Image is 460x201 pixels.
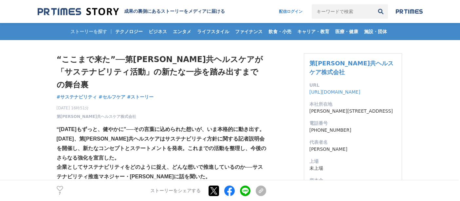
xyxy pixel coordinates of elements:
[309,82,396,89] dt: URL
[309,101,396,108] dt: 本社所在地
[146,23,170,40] a: ビジネス
[124,9,225,14] h2: 成果の裏側にあるストーリーをメディアに届ける
[150,188,201,194] p: ストーリーをシェアする
[194,23,232,40] a: ライフスタイル
[295,29,332,34] span: キャリア・教育
[57,126,265,132] strong: “[DATE]もずっと、健やかに”──その言葉に込められた想いが、いま本格的に動き出す。
[146,29,170,34] span: ビジネス
[113,29,145,34] span: テクノロジー
[57,105,137,111] span: [DATE] 16時51分
[232,29,265,34] span: ファイナンス
[309,127,396,134] dd: [PHONE_NUMBER]
[127,94,154,100] span: #ストーリー
[170,29,194,34] span: エンタメ
[170,23,194,40] a: エンタメ
[57,136,266,161] strong: [DATE]、第[PERSON_NAME]共ヘルスケアはサステナビリティ方針に関する記者説明会を開催し、新たなコンセプトとステートメントを発表。これまでの活動を整理し、今後のさらなる強化を宣言した。
[333,29,361,34] span: 医療・健康
[374,4,388,19] button: 検索
[113,23,145,40] a: テクノロジー
[57,164,263,179] strong: 企業としてサステナビリティをどのように捉え、どんな想いで推進しているのか──サステナビリティ推進マネジャー・[PERSON_NAME]に話を聞いた。
[309,120,396,127] dt: 電話番号
[99,94,125,100] span: #セルフケア
[57,94,97,100] a: #サステナビリティ
[309,89,360,95] a: [URL][DOMAIN_NAME]
[127,94,154,100] a: #ストーリー
[57,94,97,100] span: #サステナビリティ
[266,23,294,40] a: 飲食・小売
[99,94,125,100] a: #セルフケア
[232,23,265,40] a: ファイナンス
[396,9,423,14] img: prtimes
[57,53,266,91] h1: “ここまで来た”──第[PERSON_NAME]共ヘルスケアが「サステナビリティ活動」の新たな一歩を踏み出すまでの舞台裏
[295,23,332,40] a: キャリア・教育
[194,29,232,34] span: ライフスタイル
[309,108,396,115] dd: [PERSON_NAME][STREET_ADDRESS]
[38,7,225,16] a: 成果の裏側にあるストーリーをメディアに届ける 成果の裏側にあるストーリーをメディアに届ける
[309,60,394,76] a: 第[PERSON_NAME]共ヘルスケア株式会社
[309,139,396,146] dt: 代表者名
[57,192,63,195] p: 7
[272,4,309,19] a: 配信ログイン
[266,29,294,34] span: 飲食・小売
[361,23,390,40] a: 施設・団体
[309,158,396,165] dt: 上場
[57,114,137,120] a: 第[PERSON_NAME]共ヘルスケア株式会社
[309,146,396,153] dd: [PERSON_NAME]
[309,165,396,172] dd: 未上場
[312,4,374,19] input: キーワードで検索
[333,23,361,40] a: 医療・健康
[309,177,396,184] dt: 資本金
[361,29,390,34] span: 施設・団体
[38,7,119,16] img: 成果の裏側にあるストーリーをメディアに届ける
